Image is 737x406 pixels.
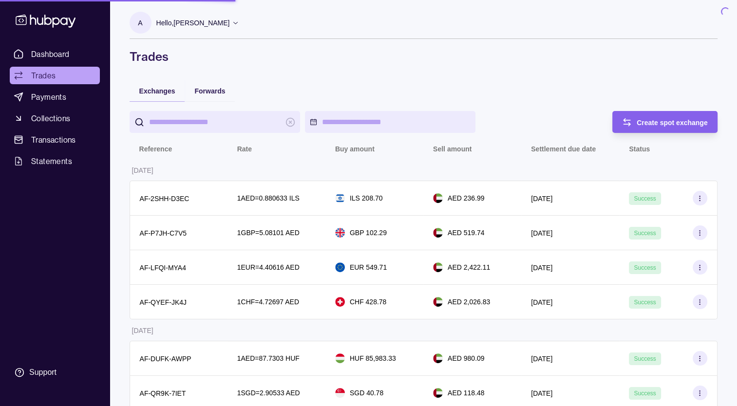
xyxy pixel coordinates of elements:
[350,296,386,307] p: CHF 428.78
[140,389,186,397] p: AF-QR9K-7IET
[156,18,230,28] p: Hello, [PERSON_NAME]
[350,193,383,203] p: ILS 208.70
[140,355,191,363] p: AF-DUFK-AWPP
[634,355,656,362] span: Success
[448,193,485,203] p: AED 236.99
[139,87,175,95] span: Exchanges
[132,166,153,174] p: [DATE]
[335,145,375,153] p: Buy amount
[335,193,345,203] img: il
[10,110,100,127] a: Collections
[629,145,650,153] p: Status
[10,131,100,148] a: Transactions
[31,112,70,124] span: Collections
[237,262,300,273] p: 1 EUR = 4.40616 AED
[531,229,552,237] p: [DATE]
[433,228,443,238] img: ae
[10,88,100,106] a: Payments
[31,70,56,81] span: Trades
[237,193,300,203] p: 1 AED = 0.880633 ILS
[138,18,142,28] p: A
[634,195,656,202] span: Success
[350,353,396,364] p: HUF 85,983.33
[10,45,100,63] a: Dashboard
[637,119,708,127] span: Create spot exchange
[350,388,383,398] p: SGD 40.78
[350,227,387,238] p: GBP 102.29
[433,262,443,272] img: ae
[433,353,443,363] img: ae
[335,297,345,307] img: ch
[31,134,76,146] span: Transactions
[10,152,100,170] a: Statements
[31,48,70,60] span: Dashboard
[139,145,172,153] p: Reference
[531,298,552,306] p: [DATE]
[335,353,345,363] img: hu
[29,367,57,378] div: Support
[140,264,186,272] p: AF-LFQI-MYA4
[140,195,189,203] p: AF-2SHH-D3EC
[448,227,485,238] p: AED 519.74
[433,388,443,398] img: ae
[433,297,443,307] img: ae
[335,228,345,238] img: gb
[335,388,345,398] img: sg
[237,227,300,238] p: 1 GBP = 5.08101 AED
[531,355,552,363] p: [DATE]
[237,353,300,364] p: 1 AED = 87.7303 HUF
[132,327,153,334] p: [DATE]
[433,193,443,203] img: ae
[31,155,72,167] span: Statements
[433,145,472,153] p: Sell amount
[634,390,656,397] span: Success
[634,230,656,237] span: Success
[531,389,552,397] p: [DATE]
[140,298,187,306] p: AF-QYEF-JK4J
[612,111,718,133] button: Create spot exchange
[350,262,387,273] p: EUR 549.71
[531,145,596,153] p: Settlement due date
[237,388,300,398] p: 1 SGD = 2.90533 AED
[634,299,656,306] span: Success
[335,262,345,272] img: eu
[140,229,187,237] p: AF-P7JH-C7V5
[149,111,281,133] input: search
[10,67,100,84] a: Trades
[130,49,718,64] h1: Trades
[448,296,490,307] p: AED 2,026.83
[237,296,299,307] p: 1 CHF = 4.72697 AED
[448,388,485,398] p: AED 118.48
[10,362,100,383] a: Support
[448,262,490,273] p: AED 2,422.11
[194,87,225,95] span: Forwards
[448,353,485,364] p: AED 980.09
[531,264,552,272] p: [DATE]
[237,145,252,153] p: Rate
[531,195,552,203] p: [DATE]
[634,264,656,271] span: Success
[31,91,66,103] span: Payments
